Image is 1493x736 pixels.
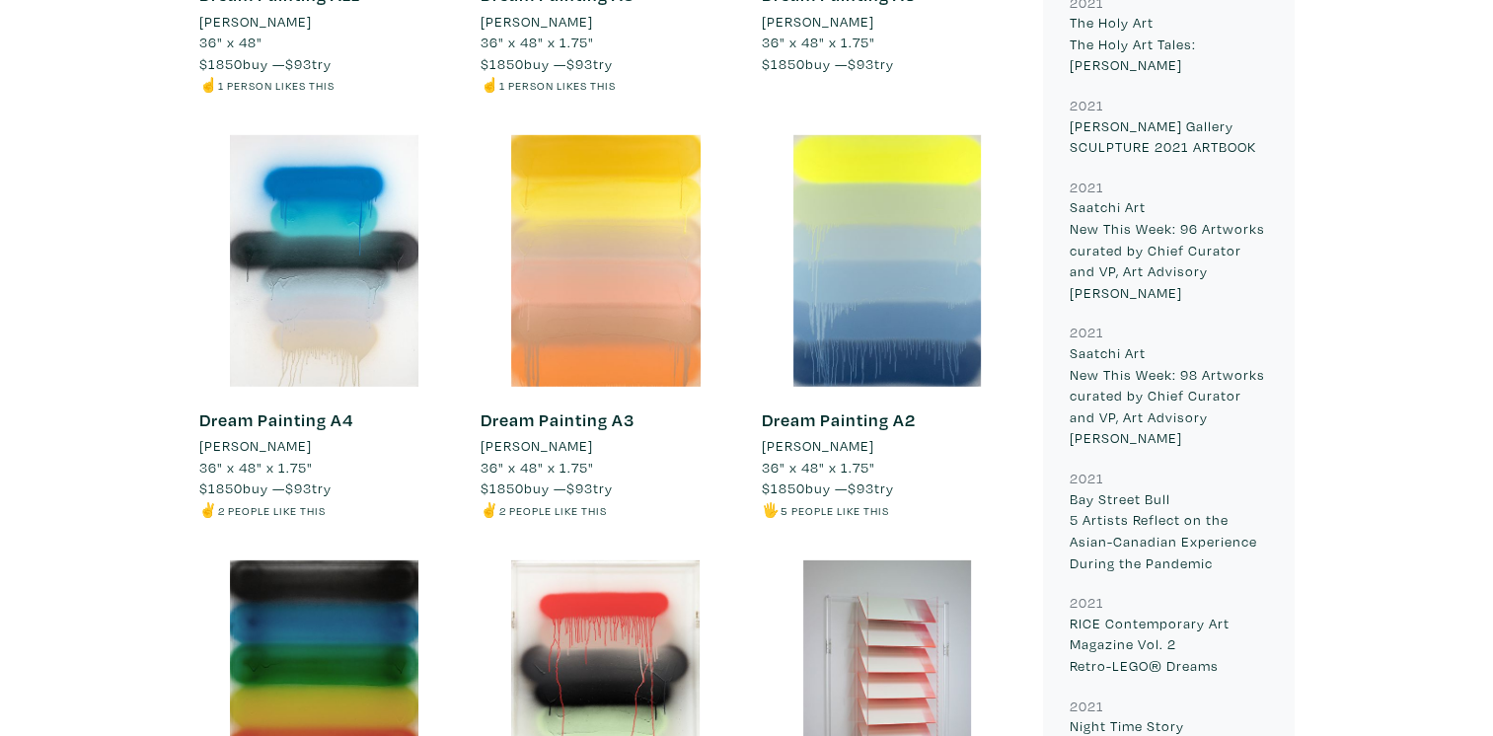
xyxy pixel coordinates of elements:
span: buy — try [199,478,332,497]
span: 36" x 48" x 1.75" [199,458,313,477]
span: 36" x 48" x 1.75" [480,458,593,477]
p: The Holy Art The Holy Art Tales: [PERSON_NAME] [1070,12,1268,76]
span: buy — try [199,54,332,73]
a: [PERSON_NAME] [761,435,1012,457]
span: buy — try [480,54,612,73]
span: 36" x 48" x 1.75" [480,33,593,51]
p: RICE Contemporary Art Magazine Vol. 2​ Retro-LEGO® Dreams [1070,613,1268,677]
small: 2021 [1070,697,1104,715]
small: 2 people like this [498,503,606,518]
li: [PERSON_NAME] [199,11,312,33]
span: buy — try [480,478,612,497]
span: $1850 [199,54,243,73]
li: [PERSON_NAME] [480,435,592,457]
span: $93 [847,478,873,497]
span: 36" x 48" [199,33,262,51]
span: $1850 [761,478,804,497]
span: $1850 [480,54,523,73]
li: [PERSON_NAME] [761,11,873,33]
span: $93 [285,478,312,497]
a: [PERSON_NAME] [199,11,451,33]
span: 36" x 48" x 1.75" [761,458,874,477]
li: ☝️ [480,74,731,96]
p: [PERSON_NAME] Gallery SCULPTURE 2021 ARTBOOK [1070,115,1268,158]
a: [PERSON_NAME] [199,435,451,457]
span: $93 [285,54,312,73]
span: $93 [565,54,592,73]
small: 1 person likes this [498,78,615,93]
li: 🖐️ [761,499,1012,521]
span: $1850 [480,478,523,497]
li: ✌️ [199,499,451,521]
small: 2021 [1070,178,1104,196]
a: [PERSON_NAME] [761,11,1012,33]
li: [PERSON_NAME] [480,11,592,33]
a: [PERSON_NAME] [480,11,731,33]
p: Saatchi Art New This Week: 98 Artworks curated by Chief Curator and VP, Art Advisory [PERSON_NAME] [1070,342,1268,449]
li: [PERSON_NAME] [199,435,312,457]
span: 36" x 48" x 1.75" [761,33,874,51]
a: Dream Painting A2 [761,408,915,431]
small: 2021 [1070,469,1104,487]
li: ✌️ [480,499,731,521]
a: [PERSON_NAME] [480,435,731,457]
small: 5 people like this [780,503,888,518]
span: buy — try [761,478,893,497]
span: buy — try [761,54,893,73]
small: 2 people like this [218,503,326,518]
li: ☝️ [199,74,451,96]
small: 1 person likes this [218,78,335,93]
p: Bay Street Bull 5 Artists Reflect on the Asian-Canadian Experience During the Pandemic [1070,488,1268,573]
small: 2021 [1070,323,1104,341]
span: $93 [565,478,592,497]
a: Dream Painting A3 [480,408,634,431]
small: 2021 [1070,593,1104,612]
span: $1850 [199,478,243,497]
span: $93 [847,54,873,73]
p: Saatchi Art New This Week: 96 Artworks curated by Chief Curator and VP, Art Advisory [PERSON_NAME] [1070,196,1268,303]
li: [PERSON_NAME] [761,435,873,457]
span: $1850 [761,54,804,73]
small: 2021 [1070,96,1104,114]
a: Dream Painting A4 [199,408,353,431]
